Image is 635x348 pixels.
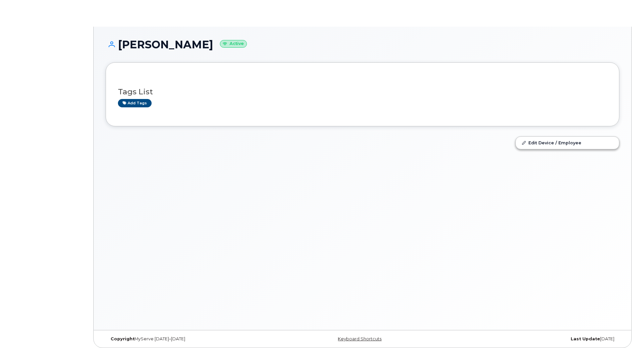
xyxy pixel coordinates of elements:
[516,137,619,149] a: Edit Device / Employee
[118,88,607,96] h3: Tags List
[571,336,600,341] strong: Last Update
[220,40,247,48] small: Active
[448,336,619,342] div: [DATE]
[106,336,277,342] div: MyServe [DATE]–[DATE]
[106,39,619,50] h1: [PERSON_NAME]
[338,336,381,341] a: Keyboard Shortcuts
[111,336,135,341] strong: Copyright
[118,99,152,107] a: Add tags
